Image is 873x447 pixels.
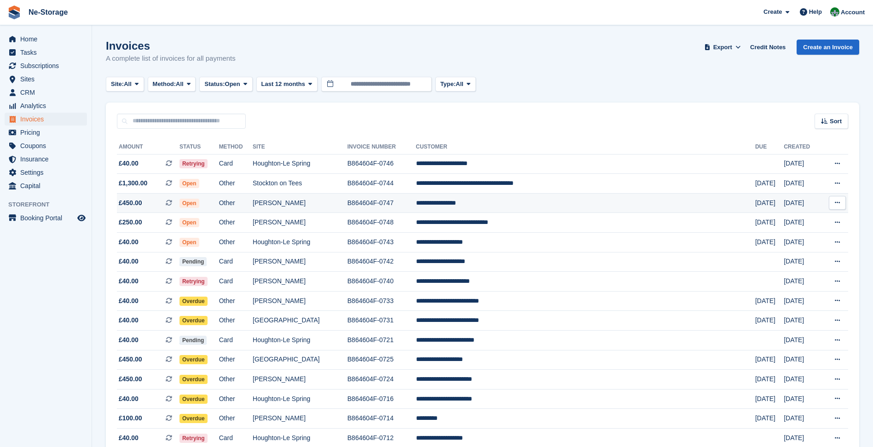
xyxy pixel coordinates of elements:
[20,126,75,139] span: Pricing
[253,213,347,233] td: [PERSON_NAME]
[347,311,416,331] td: B864604F-0731
[702,40,743,55] button: Export
[20,113,75,126] span: Invoices
[119,413,142,423] span: £100.00
[253,409,347,429] td: [PERSON_NAME]
[119,276,139,286] span: £40.00
[106,53,236,64] p: A complete list of invoices for all payments
[179,140,219,155] th: Status
[784,154,821,174] td: [DATE]
[830,117,842,126] span: Sort
[5,86,87,99] a: menu
[347,213,416,233] td: B864604F-0748
[784,350,821,370] td: [DATE]
[20,99,75,112] span: Analytics
[784,140,821,155] th: Created
[347,350,416,370] td: B864604F-0725
[204,80,225,89] span: Status:
[20,33,75,46] span: Home
[199,77,252,92] button: Status: Open
[347,233,416,252] td: B864604F-0743
[256,77,318,92] button: Last 12 months
[253,174,347,194] td: Stockton on Tees
[179,179,199,188] span: Open
[119,237,139,247] span: £40.00
[179,375,208,384] span: Overdue
[841,8,865,17] span: Account
[179,238,199,247] span: Open
[347,272,416,292] td: B864604F-0740
[219,140,253,155] th: Method
[5,99,87,112] a: menu
[809,7,822,17] span: Help
[784,389,821,409] td: [DATE]
[176,80,184,89] span: All
[179,257,207,266] span: Pending
[253,140,347,155] th: Site
[179,277,208,286] span: Retrying
[5,33,87,46] a: menu
[20,73,75,86] span: Sites
[219,252,253,272] td: Card
[219,370,253,390] td: Other
[347,389,416,409] td: B864604F-0716
[7,6,21,19] img: stora-icon-8386f47178a22dfd0bd8f6a31ec36ba5ce8667c1dd55bd0f319d3a0aa187defe.svg
[830,7,839,17] img: Charlotte Nesbitt
[253,311,347,331] td: [GEOGRAPHIC_DATA]
[219,272,253,292] td: Card
[253,252,347,272] td: [PERSON_NAME]
[5,179,87,192] a: menu
[219,213,253,233] td: Other
[5,73,87,86] a: menu
[76,212,87,223] a: Preview store
[713,43,732,52] span: Export
[179,434,208,443] span: Retrying
[119,198,142,208] span: £450.00
[119,433,139,443] span: £40.00
[253,331,347,350] td: Houghton-Le Spring
[784,272,821,292] td: [DATE]
[784,370,821,390] td: [DATE]
[179,297,208,306] span: Overdue
[5,59,87,72] a: menu
[755,140,784,155] th: Due
[253,272,347,292] td: [PERSON_NAME]
[119,178,147,188] span: £1,300.00
[179,336,207,345] span: Pending
[219,174,253,194] td: Other
[119,315,139,325] span: £40.00
[755,311,784,331] td: [DATE]
[179,316,208,325] span: Overdue
[755,370,784,390] td: [DATE]
[347,409,416,429] td: B864604F-0714
[20,86,75,99] span: CRM
[219,311,253,331] td: Other
[784,174,821,194] td: [DATE]
[20,139,75,152] span: Coupons
[111,80,124,89] span: Site:
[435,77,476,92] button: Type: All
[179,199,199,208] span: Open
[25,5,71,20] a: Ne-Storage
[784,252,821,272] td: [DATE]
[784,409,821,429] td: [DATE]
[797,40,859,55] a: Create an Invoice
[784,291,821,311] td: [DATE]
[253,291,347,311] td: [PERSON_NAME]
[347,140,416,155] th: Invoice Number
[153,80,176,89] span: Method:
[253,193,347,213] td: [PERSON_NAME]
[119,218,142,227] span: £250.00
[755,350,784,370] td: [DATE]
[755,389,784,409] td: [DATE]
[119,159,139,168] span: £40.00
[219,233,253,252] td: Other
[179,414,208,423] span: Overdue
[225,80,240,89] span: Open
[5,113,87,126] a: menu
[106,77,144,92] button: Site: All
[253,350,347,370] td: [GEOGRAPHIC_DATA]
[253,389,347,409] td: Houghton-Le Spring
[5,46,87,59] a: menu
[179,395,208,404] span: Overdue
